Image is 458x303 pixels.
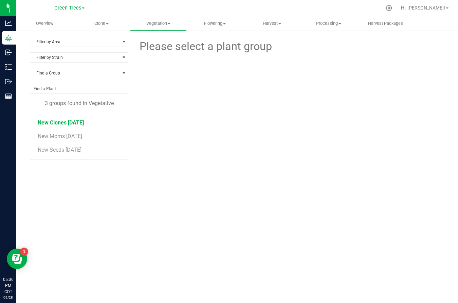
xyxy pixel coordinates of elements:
span: Please select a plant group [139,38,272,55]
a: Processing [300,16,357,31]
iframe: Resource center unread badge [20,248,28,256]
span: Find a Group [30,68,120,78]
div: 3 groups found in Vegetative [30,99,128,107]
span: select [120,37,128,47]
a: Vegetation [130,16,187,31]
span: Overview [27,20,62,27]
span: Filter by Strain [30,53,120,62]
a: Harvest Packages [357,16,414,31]
a: Clone [73,16,130,31]
span: Harvest Packages [359,20,412,27]
inline-svg: Grow [5,34,12,41]
inline-svg: Outbound [5,78,12,85]
inline-svg: Analytics [5,20,12,27]
inline-svg: Reports [5,93,12,100]
a: Flowering [187,16,243,31]
span: New Clones [DATE] [38,119,84,126]
input: NO DATA FOUND [30,84,128,94]
span: Green Trees [54,5,81,11]
span: New Seeds [DATE] [38,147,81,153]
inline-svg: Inbound [5,49,12,56]
p: 09/28 [3,295,13,300]
iframe: Resource center [7,249,27,269]
div: Manage settings [385,5,393,11]
span: Flowering [187,20,243,27]
p: 05:36 PM CDT [3,276,13,295]
span: Hi, [PERSON_NAME]! [401,5,445,11]
span: Processing [300,20,356,27]
a: Harvest [243,16,300,31]
span: Harvest [244,20,300,27]
inline-svg: Inventory [5,64,12,70]
a: Overview [16,16,73,31]
span: Clone [73,20,129,27]
span: Filter by Area [30,37,120,47]
span: New Moms [DATE] [38,133,82,139]
span: Vegetation [130,20,186,27]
